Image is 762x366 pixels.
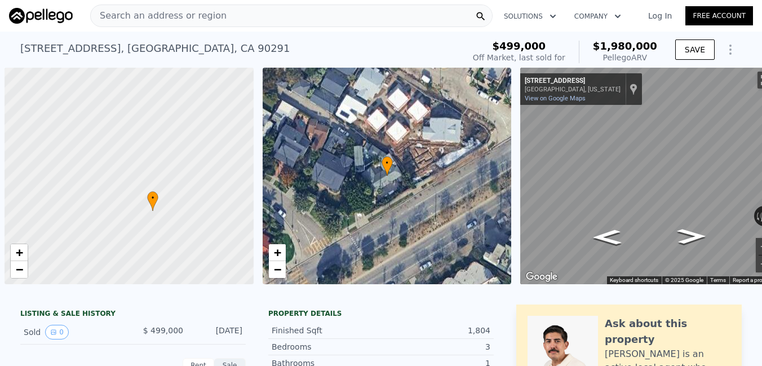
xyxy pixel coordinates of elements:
button: SAVE [675,39,715,60]
a: Show location on map [630,83,637,95]
a: Free Account [685,6,753,25]
div: [STREET_ADDRESS] [525,77,621,86]
span: + [273,245,281,259]
span: © 2025 Google [665,277,703,283]
div: [DATE] [192,325,242,339]
div: • [382,156,393,176]
path: Go Southwest, N Venice Blvd [581,226,633,248]
span: $499,000 [493,40,546,52]
button: Company [565,6,630,27]
span: $ 499,000 [143,326,183,335]
button: Solutions [495,6,565,27]
div: Finished Sqft [272,325,381,336]
a: Terms (opens in new tab) [710,277,726,283]
div: [GEOGRAPHIC_DATA], [US_STATE] [525,86,621,93]
div: [STREET_ADDRESS] , [GEOGRAPHIC_DATA] , CA 90291 [20,41,290,56]
img: Google [523,270,560,284]
a: Zoom out [269,261,286,278]
div: Off Market, last sold for [473,52,565,63]
a: View on Google Maps [525,95,586,102]
path: Go Northeast, N Venice Blvd [665,226,718,248]
div: Pellego ARV [593,52,657,63]
div: Ask about this property [605,316,730,347]
span: • [382,158,393,168]
a: Zoom out [11,261,28,278]
span: − [273,262,281,276]
div: LISTING & SALE HISTORY [20,309,246,320]
button: Keyboard shortcuts [610,276,658,284]
div: 3 [381,341,490,352]
span: − [16,262,23,276]
div: Bedrooms [272,341,381,352]
img: Pellego [9,8,73,24]
span: Search an address or region [91,9,227,23]
a: Zoom in [269,244,286,261]
div: • [147,191,158,211]
div: Property details [268,309,494,318]
span: $1,980,000 [593,40,657,52]
div: 1,804 [381,325,490,336]
div: Sold [24,325,124,339]
button: Rotate counterclockwise [754,206,760,226]
button: Show Options [719,38,742,61]
a: Zoom in [11,244,28,261]
a: Log In [635,10,685,21]
span: + [16,245,23,259]
span: • [147,193,158,203]
button: View historical data [45,325,69,339]
a: Open this area in Google Maps (opens a new window) [523,270,560,284]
